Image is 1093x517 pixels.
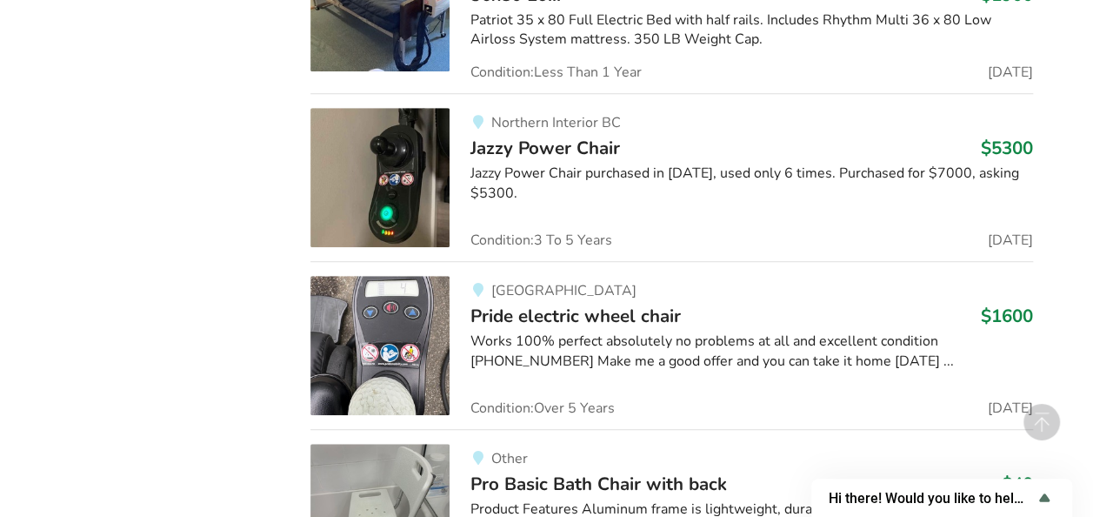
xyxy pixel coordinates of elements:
span: [DATE] [988,65,1033,79]
div: Jazzy Power Chair purchased in [DATE], used only 6 times. Purchased for $7000, asking $5300. [470,164,1033,204]
span: Northern Interior BC [490,113,620,132]
div: Patriot 35 x 80 Full Electric Bed with half rails. Includes Rhythm Multi 36 x 80 Low Airloss Syst... [470,10,1033,50]
a: mobility-pride electric wheel chair [GEOGRAPHIC_DATA]Pride electric wheel chair$1600Works 100% pe... [310,261,1033,429]
h3: $40 [1002,473,1033,495]
span: Pro Basic Bath Chair with back [470,472,727,496]
h3: $5300 [981,137,1033,159]
img: mobility-pride electric wheel chair [310,276,450,415]
span: Condition: Over 5 Years [470,401,615,415]
a: mobility-jazzy power chair Northern Interior BCJazzy Power Chair$5300Jazzy Power Chair purchased ... [310,93,1033,261]
span: Pride electric wheel chair [470,304,681,328]
span: Hi there! Would you like to help us improve AssistList? [829,490,1034,507]
img: mobility-jazzy power chair [310,108,450,247]
span: Condition: 3 To 5 Years [470,233,612,247]
span: Jazzy Power Chair [470,136,620,160]
span: Condition: Less Than 1 Year [470,65,642,79]
h3: $1600 [981,305,1033,327]
button: Show survey - Hi there! Would you like to help us improve AssistList? [829,487,1055,508]
span: [DATE] [988,401,1033,415]
span: [GEOGRAPHIC_DATA] [490,281,636,300]
span: Other [490,449,527,468]
span: [DATE] [988,233,1033,247]
div: Works 100% perfect absolutely no problems at all and excellent condition [PHONE_NUMBER] Make me a... [470,332,1033,372]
